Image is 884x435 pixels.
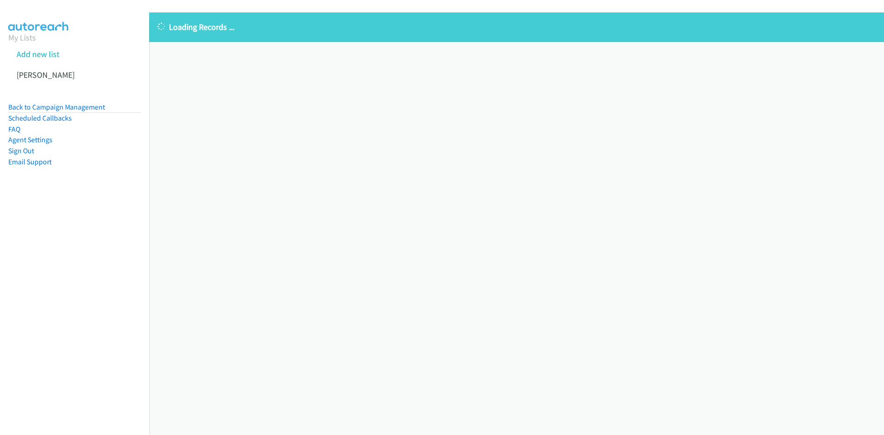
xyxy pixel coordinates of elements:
[17,70,75,80] a: [PERSON_NAME]
[8,125,20,133] a: FAQ
[8,32,36,43] a: My Lists
[157,21,876,33] p: Loading Records ...
[8,103,105,111] a: Back to Campaign Management
[8,114,72,122] a: Scheduled Callbacks
[8,146,34,155] a: Sign Out
[8,157,52,166] a: Email Support
[17,49,59,59] a: Add new list
[8,135,52,144] a: Agent Settings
